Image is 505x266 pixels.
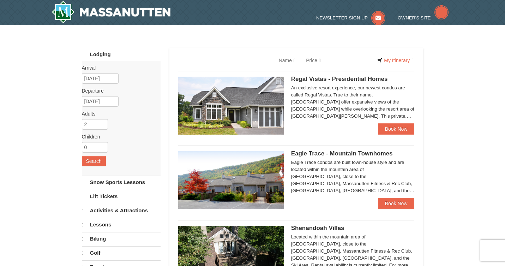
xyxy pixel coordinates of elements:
button: Search [82,156,106,166]
label: Children [82,133,155,140]
a: Massanutten Resort [52,1,171,23]
a: Price [301,53,326,67]
img: 19218983-1-9b289e55.jpg [178,151,284,209]
a: Book Now [378,123,415,135]
a: Newsletter Sign Up [316,15,385,20]
a: Golf [82,246,161,260]
a: Lift Tickets [82,190,161,203]
a: Lessons [82,218,161,231]
a: Biking [82,232,161,246]
span: Regal Vistas - Presidential Homes [291,76,388,82]
label: Adults [82,110,155,117]
div: An exclusive resort experience, our newest condos are called Regal Vistas. True to their name, [G... [291,84,415,120]
a: Activities & Attractions [82,204,161,217]
img: Massanutten Resort Logo [52,1,171,23]
span: Shenandoah Villas [291,225,344,231]
img: 19218991-1-902409a9.jpg [178,77,284,135]
a: Book Now [378,198,415,209]
label: Arrival [82,64,155,71]
a: Lodging [82,48,161,61]
span: Eagle Trace - Mountain Townhomes [291,150,393,157]
a: My Itinerary [373,55,418,66]
a: Snow Sports Lessons [82,176,161,189]
span: Owner's Site [398,15,431,20]
span: Newsletter Sign Up [316,15,368,20]
a: Name [273,53,301,67]
div: Eagle Trace condos are built town-house style and are located within the mountain area of [GEOGRA... [291,159,415,194]
label: Departure [82,87,155,94]
a: Owner's Site [398,15,449,20]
